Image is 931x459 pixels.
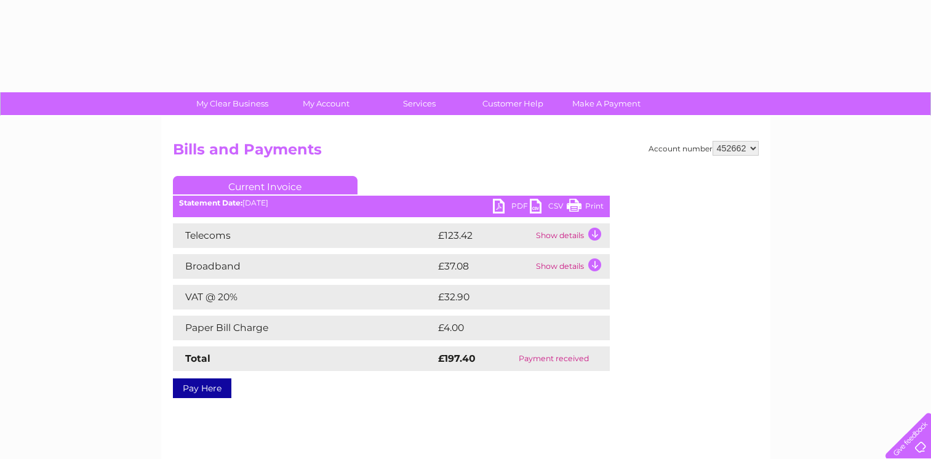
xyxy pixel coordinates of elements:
[275,92,377,115] a: My Account
[435,285,585,309] td: £32.90
[556,92,657,115] a: Make A Payment
[173,176,358,194] a: Current Invoice
[182,92,283,115] a: My Clear Business
[173,254,435,279] td: Broadband
[369,92,470,115] a: Services
[649,141,759,156] div: Account number
[530,199,567,217] a: CSV
[179,198,242,207] b: Statement Date:
[533,254,610,279] td: Show details
[173,285,435,309] td: VAT @ 20%
[173,199,610,207] div: [DATE]
[173,316,435,340] td: Paper Bill Charge
[185,353,210,364] strong: Total
[438,353,476,364] strong: £197.40
[567,199,604,217] a: Print
[435,254,533,279] td: £37.08
[533,223,610,248] td: Show details
[435,316,581,340] td: £4.00
[173,141,759,164] h2: Bills and Payments
[493,199,530,217] a: PDF
[462,92,564,115] a: Customer Help
[435,223,533,248] td: £123.42
[173,223,435,248] td: Telecoms
[498,346,610,371] td: Payment received
[173,378,231,398] a: Pay Here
